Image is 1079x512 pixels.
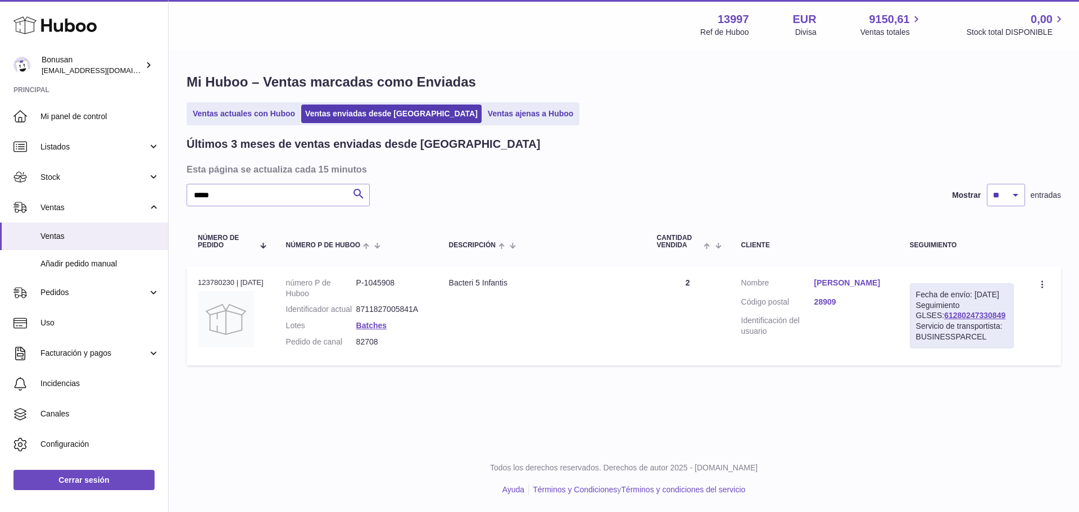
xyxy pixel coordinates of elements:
a: Batches [356,321,387,330]
div: Seguimiento [910,242,1014,249]
a: 28909 [814,297,887,307]
span: Facturación y pagos [40,348,148,359]
dt: Identificación del usuario [741,315,814,337]
div: Seguimiento GLSES: [910,283,1014,348]
div: Cliente [741,242,887,249]
a: Ayuda [502,485,524,494]
span: entradas [1031,190,1061,201]
span: Ventas [40,202,148,213]
span: [EMAIL_ADDRESS][DOMAIN_NAME] [42,66,165,75]
h2: Últimos 3 meses de ventas enviadas desde [GEOGRAPHIC_DATA] [187,137,540,152]
span: 0,00 [1031,12,1053,27]
dt: Nombre [741,278,814,291]
a: 61280247330849 [944,311,1005,320]
a: 0,00 Stock total DISPONIBLE [967,12,1066,38]
a: Términos y condiciones del servicio [621,485,745,494]
span: Mi panel de control [40,111,160,122]
span: Ventas [40,231,160,242]
div: Fecha de envío: [DATE] [916,289,1008,300]
div: Bonusan [42,55,143,76]
span: Listados [40,142,148,152]
span: Stock [40,172,148,183]
span: número P de Huboo [286,242,360,249]
span: Número de pedido [198,234,253,249]
span: Configuración [40,439,160,450]
dd: P-1045908 [356,278,427,299]
label: Mostrar [952,190,981,201]
p: Todos los derechos reservados. Derechos de autor 2025 - [DOMAIN_NAME] [178,463,1070,473]
span: 9150,61 [869,12,909,27]
dt: número P de Huboo [286,278,356,299]
span: Cantidad vendida [657,234,701,249]
span: Canales [40,409,160,419]
img: info@bonusan.es [13,57,30,74]
div: Divisa [795,27,817,38]
strong: EUR [793,12,817,27]
li: y [529,484,745,495]
span: Descripción [449,242,496,249]
a: Ventas enviadas desde [GEOGRAPHIC_DATA] [301,105,482,123]
dt: Pedido de canal [286,337,356,347]
div: 123780230 | [DATE] [198,278,264,288]
span: Stock total DISPONIBLE [967,27,1066,38]
span: Uso [40,318,160,328]
dt: Lotes [286,320,356,331]
span: Pedidos [40,287,148,298]
a: [PERSON_NAME] [814,278,887,288]
div: Bacteri 5 Infantis [449,278,634,288]
dd: 8711827005841A [356,304,427,315]
span: Ventas totales [860,27,923,38]
h1: Mi Huboo – Ventas marcadas como Enviadas [187,73,1061,91]
dt: Identificador actual [286,304,356,315]
td: 2 [646,266,730,365]
strong: 13997 [718,12,749,27]
div: Servicio de transportista: BUSINESSPARCEL [916,321,1008,342]
a: Términos y Condiciones [533,485,617,494]
span: Añadir pedido manual [40,259,160,269]
dd: 82708 [356,337,427,347]
dt: Código postal [741,297,814,310]
img: no-photo.jpg [198,291,254,347]
a: Cerrar sesión [13,470,155,490]
span: Incidencias [40,378,160,389]
a: Ventas actuales con Huboo [189,105,299,123]
a: Ventas ajenas a Huboo [484,105,578,123]
h3: Esta página se actualiza cada 15 minutos [187,163,1058,175]
a: 9150,61 Ventas totales [860,12,923,38]
div: Ref de Huboo [700,27,749,38]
